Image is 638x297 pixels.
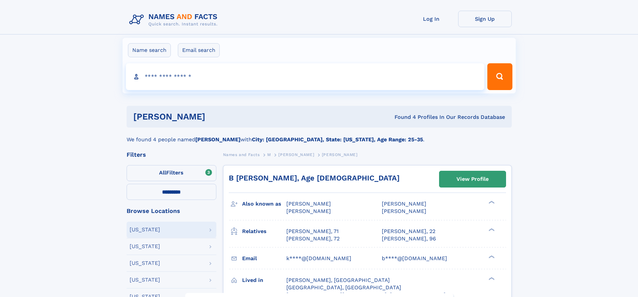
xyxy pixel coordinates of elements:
h1: [PERSON_NAME] [133,113,300,121]
a: Names and Facts [223,150,260,159]
img: Logo Names and Facts [127,11,223,29]
span: [PERSON_NAME] [286,201,331,207]
div: Browse Locations [127,208,216,214]
h3: Lived in [242,275,286,286]
div: ❯ [487,200,495,205]
a: Sign Up [458,11,512,27]
label: Filters [127,165,216,181]
div: ❯ [487,276,495,281]
span: M [267,152,271,157]
div: View Profile [456,171,489,187]
div: [US_STATE] [130,261,160,266]
label: Name search [128,43,171,57]
span: [PERSON_NAME] [382,201,426,207]
button: Search Button [487,63,512,90]
h3: Also known as [242,198,286,210]
span: [PERSON_NAME] [322,152,358,157]
div: Found 4 Profiles In Our Records Database [300,114,505,121]
span: [GEOGRAPHIC_DATA], [GEOGRAPHIC_DATA] [286,284,401,291]
a: B [PERSON_NAME], Age [DEMOGRAPHIC_DATA] [229,174,400,182]
span: All [159,169,166,176]
div: ❯ [487,254,495,259]
div: [US_STATE] [130,227,160,232]
div: Filters [127,152,216,158]
input: search input [126,63,485,90]
a: M [267,150,271,159]
a: [PERSON_NAME], 72 [286,235,340,242]
a: [PERSON_NAME], 22 [382,228,435,235]
span: [PERSON_NAME] [286,208,331,214]
span: [PERSON_NAME] [278,152,314,157]
h3: Email [242,253,286,264]
b: [PERSON_NAME] [195,136,240,143]
a: Log In [405,11,458,27]
a: View Profile [439,171,506,187]
span: [PERSON_NAME] [382,208,426,214]
h3: Relatives [242,226,286,237]
span: [PERSON_NAME], [GEOGRAPHIC_DATA] [286,277,390,283]
a: [PERSON_NAME] [278,150,314,159]
label: Email search [178,43,220,57]
div: [US_STATE] [130,244,160,249]
div: ❯ [487,227,495,232]
a: [PERSON_NAME], 71 [286,228,339,235]
b: City: [GEOGRAPHIC_DATA], State: [US_STATE], Age Range: 25-35 [252,136,423,143]
a: [PERSON_NAME], 96 [382,235,436,242]
div: [US_STATE] [130,277,160,283]
div: We found 4 people named with . [127,128,512,144]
